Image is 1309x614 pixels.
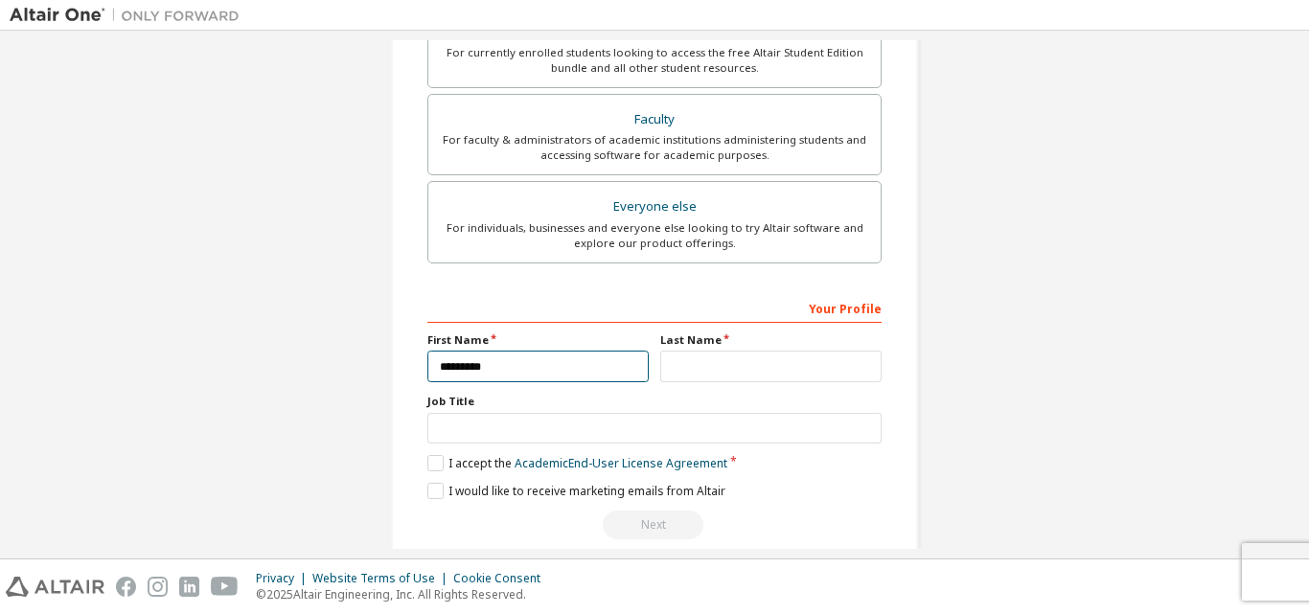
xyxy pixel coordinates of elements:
[427,394,882,409] label: Job Title
[427,483,725,499] label: I would like to receive marketing emails from Altair
[440,132,869,163] div: For faculty & administrators of academic institutions administering students and accessing softwa...
[440,220,869,251] div: For individuals, businesses and everyone else looking to try Altair software and explore our prod...
[440,193,869,220] div: Everyone else
[427,332,649,348] label: First Name
[256,571,312,586] div: Privacy
[211,577,239,597] img: youtube.svg
[440,45,869,76] div: For currently enrolled students looking to access the free Altair Student Edition bundle and all ...
[660,332,882,348] label: Last Name
[116,577,136,597] img: facebook.svg
[453,571,552,586] div: Cookie Consent
[10,6,249,25] img: Altair One
[440,106,869,133] div: Faculty
[148,577,168,597] img: instagram.svg
[312,571,453,586] div: Website Terms of Use
[179,577,199,597] img: linkedin.svg
[6,577,104,597] img: altair_logo.svg
[427,455,727,471] label: I accept the
[427,292,882,323] div: Your Profile
[427,511,882,539] div: Read and acccept EULA to continue
[515,455,727,471] a: Academic End-User License Agreement
[256,586,552,603] p: © 2025 Altair Engineering, Inc. All Rights Reserved.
